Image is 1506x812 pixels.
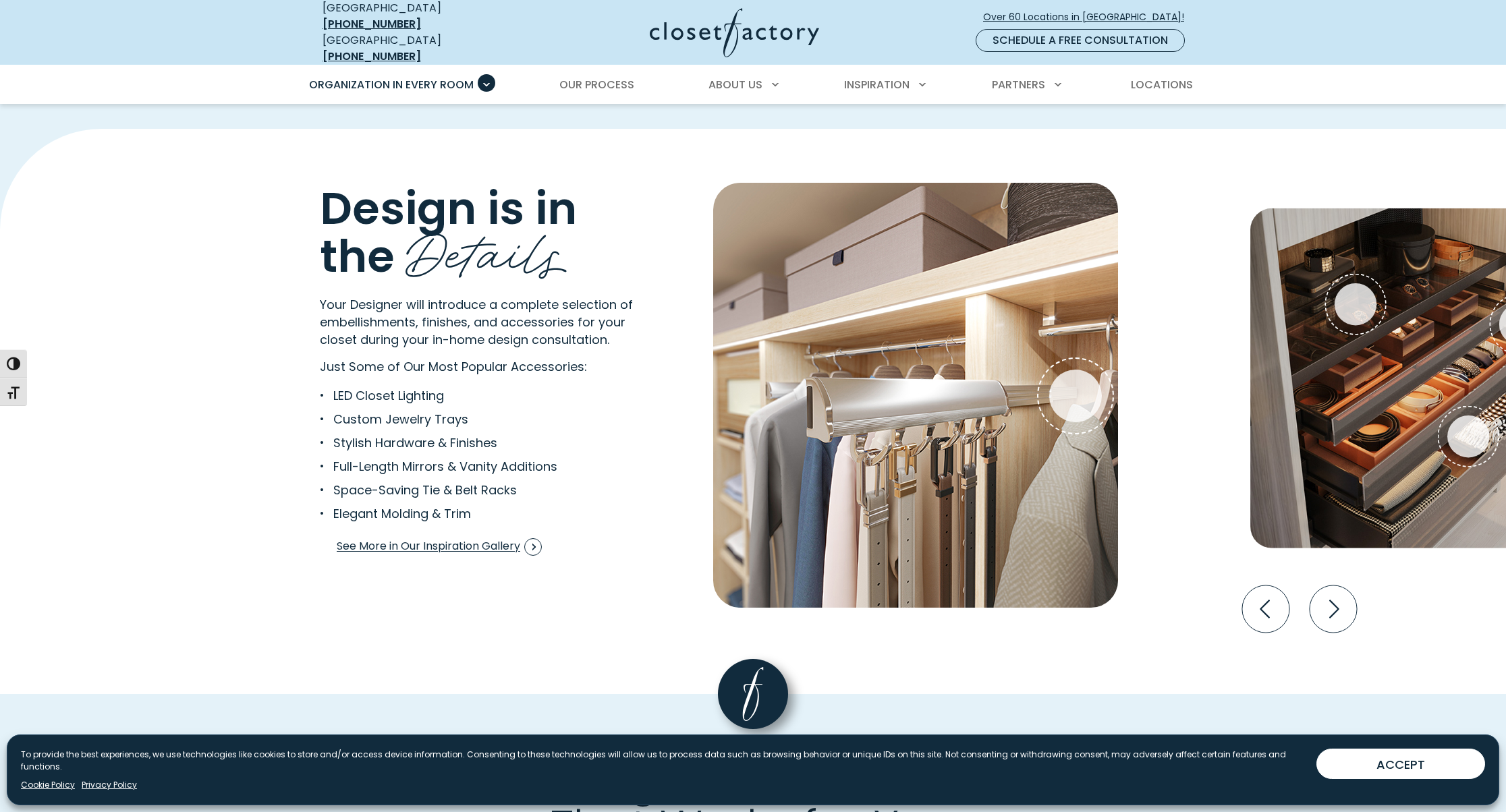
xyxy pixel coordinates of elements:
[1237,580,1295,638] button: Previous slide
[320,357,671,376] p: Just Some of Our Most Popular Accessories:
[844,77,910,92] span: Inspiration
[406,208,567,289] span: Details
[992,77,1045,92] span: Partners
[320,481,628,499] li: Space-Saving Tie & Belt Racks
[320,410,628,428] li: Custom Jewelry Trays
[336,533,542,560] a: See More in Our Inspiration Gallery
[320,177,577,239] span: Design is in
[320,296,633,348] span: Your Designer will introduce a complete selection of embellishments, finishes, and accessories fo...
[82,779,137,791] a: Privacy Policy
[1304,580,1362,638] button: Next slide
[21,779,75,791] a: Cookie Policy
[320,457,628,475] li: Full-Length Mirrors & Vanity Additions
[21,749,1306,773] p: To provide the best experiences, we use technologies like cookies to store and/or access device i...
[320,386,628,405] li: LED Closet Lighting
[1316,749,1485,779] button: ACCEPT
[982,5,1196,29] a: Over 60 Locations in [GEOGRAPHIC_DATA]!
[713,183,1118,608] img: Belt rack accessory
[309,77,474,92] span: Organization in Every Room
[300,66,1206,104] nav: Primary Menu
[320,434,628,452] li: Stylish Hardware & Finishes
[320,225,395,287] span: the
[337,538,542,556] span: See More in Our Inspiration Gallery
[983,10,1195,24] span: Over 60 Locations in [GEOGRAPHIC_DATA]!
[650,8,819,57] img: Closet Factory Logo
[976,29,1185,52] a: Schedule a Free Consultation
[320,504,628,523] li: Elegant Molding & Trim
[323,32,518,65] div: [GEOGRAPHIC_DATA]
[323,16,421,32] a: [PHONE_NUMBER]
[559,77,634,92] span: Our Process
[1131,77,1193,92] span: Locations
[323,49,421,64] a: [PHONE_NUMBER]
[708,77,762,92] span: About Us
